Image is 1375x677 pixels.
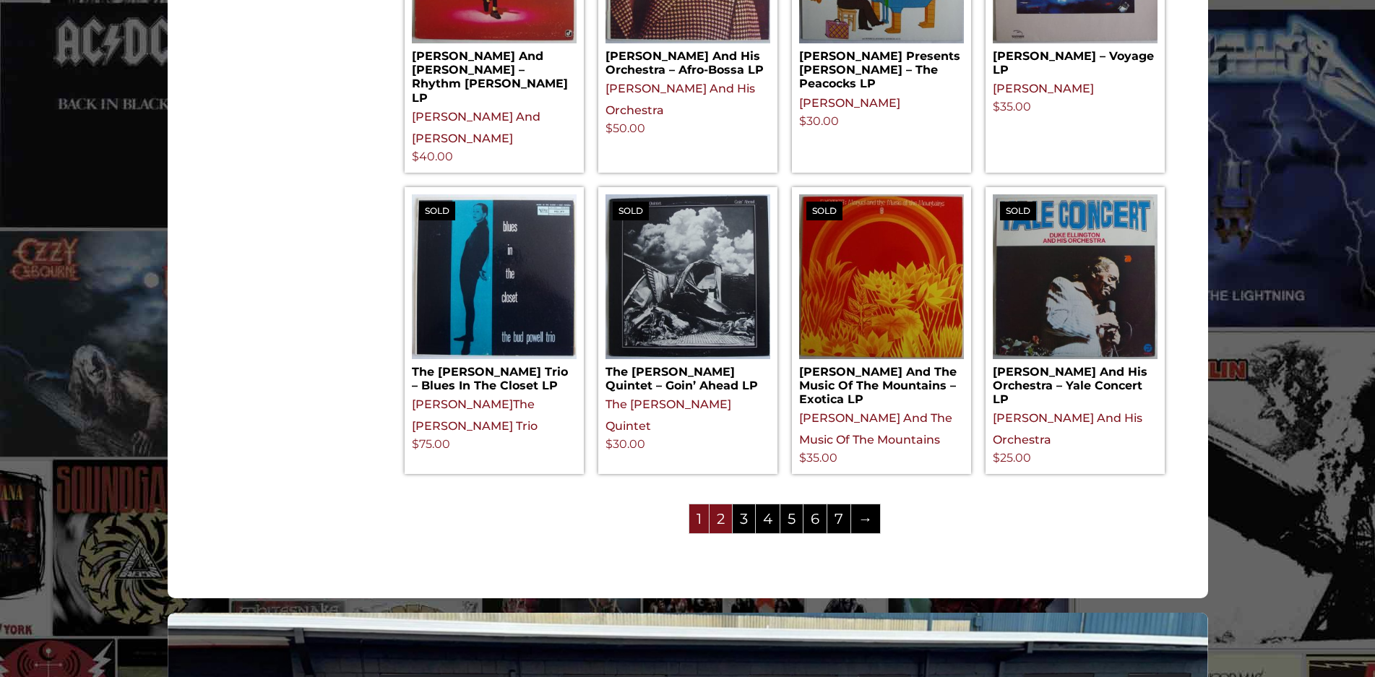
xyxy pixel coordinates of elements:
[993,194,1158,359] img: Duke Ellington And His Orchestra – Yale Concert LP
[1000,202,1036,220] span: Sold
[412,397,513,411] a: [PERSON_NAME]
[799,411,952,447] a: [PERSON_NAME] And The Music Of The Mountains
[412,437,450,451] bdi: 75.00
[412,194,577,392] a: SoldThe [PERSON_NAME] Trio – Blues In The Closet LP
[605,437,645,451] bdi: 30.00
[993,43,1158,77] h2: [PERSON_NAME] – Voyage LP
[605,121,645,135] bdi: 50.00
[412,150,453,163] bdi: 40.00
[827,504,850,533] a: Page 7
[799,451,837,465] bdi: 35.00
[412,437,419,451] span: $
[799,114,806,128] span: $
[799,114,839,128] bdi: 30.00
[412,194,577,359] img: The Bud Powell Trio – Blues In The Closet LP
[605,437,613,451] span: $
[803,504,827,533] a: Page 6
[851,504,880,533] a: →
[419,202,455,220] span: Sold
[993,100,1031,113] bdi: 35.00
[605,82,755,117] a: [PERSON_NAME] And His Orchestra
[605,397,731,433] a: The [PERSON_NAME] Quintet
[799,194,964,407] a: Sold[PERSON_NAME] And The Music Of The Mountains – Exotica LP
[412,110,540,145] a: [PERSON_NAME] And [PERSON_NAME]
[993,451,1031,465] bdi: 25.00
[993,194,1158,407] a: Sold[PERSON_NAME] And His Orchestra – Yale Concert LP
[993,82,1094,95] a: [PERSON_NAME]
[799,96,900,110] a: [PERSON_NAME]
[756,504,780,533] a: Page 4
[799,194,964,359] img: Manuel And The Music Of The Mountains – Exotica LP
[799,359,964,407] h2: [PERSON_NAME] And The Music Of The Mountains – Exotica LP
[993,451,1000,465] span: $
[605,194,770,392] a: SoldThe [PERSON_NAME] Quintet – Goin’ Ahead LP
[806,202,842,220] span: Sold
[412,43,577,105] h2: [PERSON_NAME] And [PERSON_NAME] – Rhythm [PERSON_NAME] LP
[710,504,732,533] a: Page 2
[605,121,613,135] span: $
[412,150,419,163] span: $
[799,451,806,465] span: $
[613,202,649,220] span: Sold
[412,359,577,392] h2: The [PERSON_NAME] Trio – Blues In The Closet LP
[689,504,709,533] span: Page 1
[799,43,964,91] h2: [PERSON_NAME] Presents [PERSON_NAME] – The Peacocks LP
[993,411,1142,447] a: [PERSON_NAME] And His Orchestra
[780,504,803,533] a: Page 5
[605,43,770,77] h2: [PERSON_NAME] And His Orchestra – Afro-Bossa LP
[993,359,1158,407] h2: [PERSON_NAME] And His Orchestra – Yale Concert LP
[605,194,770,359] img: The Vinny Golia Quintet – Goin' Ahead LP
[605,359,770,392] h2: The [PERSON_NAME] Quintet – Goin’ Ahead LP
[405,503,1165,540] nav: Product Pagination
[993,100,1000,113] span: $
[733,504,755,533] a: Page 3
